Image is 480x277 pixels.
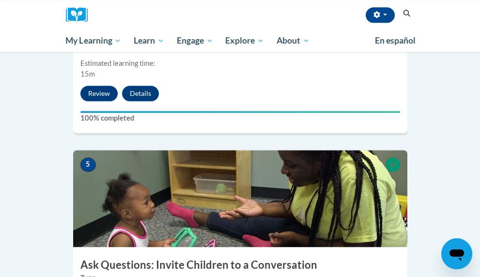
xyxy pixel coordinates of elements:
span: Explore [225,35,264,46]
a: About [270,30,316,52]
a: Engage [170,30,219,52]
img: Logo brand [66,7,95,22]
span: My Learning [65,35,121,46]
span: About [277,35,310,46]
label: 100% completed [80,113,400,123]
a: Cox Campus [66,7,95,22]
button: Search [400,8,414,19]
button: Details [122,86,159,101]
span: Learn [134,35,164,46]
img: Course Image [73,150,407,247]
button: Account Settings [366,7,395,23]
iframe: Button to launch messaging window [441,238,472,269]
div: Estimated learning time: [80,58,400,69]
span: Engage [177,35,213,46]
div: Main menu [59,30,422,52]
div: Your progress [80,111,400,113]
a: Explore [219,30,270,52]
h3: Ask Questions: Invite Children to a Conversation [73,258,407,273]
a: My Learning [60,30,128,52]
a: Learn [127,30,170,52]
span: 15m [80,70,95,78]
a: En español [369,31,422,51]
span: En español [375,35,416,46]
button: Review [80,86,118,101]
span: 5 [80,157,96,172]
